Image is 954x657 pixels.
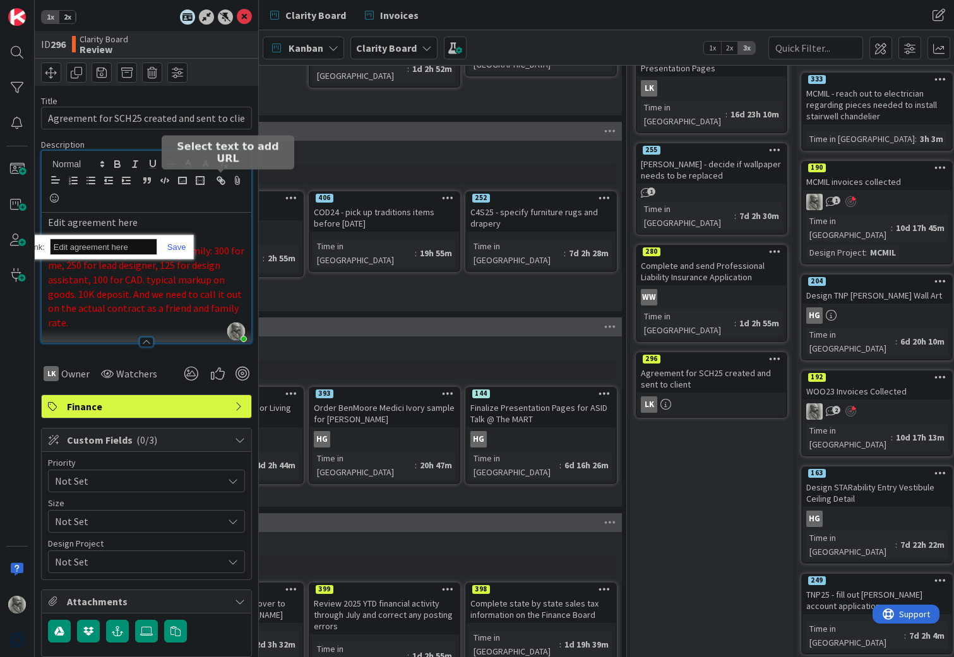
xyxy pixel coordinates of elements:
[917,132,946,146] div: 3h 3m
[865,246,867,259] span: :
[465,191,617,272] a: 252C4S25 - specify furniture rugs and draperyTime in [GEOGRAPHIC_DATA]:7d 2h 28m
[467,192,616,204] div: 252
[802,85,951,124] div: MCMIL - reach out to electrician regarding pieces needed to install stairwell chandelier
[470,431,487,447] div: HG
[808,277,826,286] div: 204
[802,403,951,420] div: PA
[253,637,299,651] div: 2d 3h 32m
[467,192,616,232] div: 252C4S25 - specify furniture rugs and drapery
[727,107,782,121] div: 16d 23h 10m
[48,215,245,230] p: Edit agreement here
[470,239,564,267] div: Time in [GEOGRAPHIC_DATA]
[55,512,217,530] span: Not Set
[736,316,782,330] div: 1d 2h 55m
[736,209,782,223] div: 7d 2h 30m
[637,80,786,97] div: LK
[808,163,826,172] div: 190
[802,276,951,304] div: 204Design TNP [PERSON_NAME] Wall Art
[310,584,459,634] div: 399Review 2025 YTD financial activity through July and correct any posting errors
[116,366,157,381] span: Watchers
[636,143,787,235] a: 255[PERSON_NAME] - decide if wallpaper needs to be replacedTime in [GEOGRAPHIC_DATA]:7d 2h 30m
[417,458,455,472] div: 20h 47m
[802,74,951,124] div: 333MCMIL - reach out to electrician regarding pieces needed to install stairwell chandelier
[725,107,727,121] span: :
[467,400,616,427] div: Finalize Presentation Pages for ASID Talk @ The MART
[55,553,217,571] span: Not Set
[647,187,655,196] span: 1
[314,431,330,447] div: HG
[802,575,951,614] div: 249TNP25 - fill out [PERSON_NAME] account application
[48,499,245,507] div: Size
[316,585,333,594] div: 399
[561,458,612,472] div: 6d 16h 26m
[802,468,951,507] div: 163Design STARability Entry Vestibule Ceiling Detail
[891,221,893,235] span: :
[734,209,736,223] span: :
[566,246,612,260] div: 7d 2h 28m
[472,585,490,594] div: 398
[636,36,787,133] a: Review Code 4 Seasons Presentation PagesLKTime in [GEOGRAPHIC_DATA]:16d 23h 10m
[80,34,128,44] span: Clarity Board
[67,432,229,447] span: Custom Fields
[893,430,948,444] div: 10d 17h 13m
[637,257,786,285] div: Complete and send Professional Liability Insurance Application
[61,366,90,381] span: Owner
[417,246,455,260] div: 19h 55m
[637,156,786,184] div: [PERSON_NAME] - decide if wallpaper needs to be replaced
[263,4,354,27] a: Clarity Board
[409,62,455,76] div: 1d 2h 52m
[80,44,128,54] b: Review
[895,538,897,552] span: :
[806,531,895,559] div: Time in [GEOGRAPHIC_DATA]
[407,62,409,76] span: :
[801,466,953,564] a: 163Design STARability Entry Vestibule Ceiling DetailHGTime in [GEOGRAPHIC_DATA]:7d 22h 22m
[802,174,951,190] div: MCMIL invoices collected
[806,423,891,451] div: Time in [GEOGRAPHIC_DATA]
[470,451,559,479] div: Time in [GEOGRAPHIC_DATA]
[802,194,951,210] div: PA
[289,40,323,56] span: Kanban
[310,204,459,232] div: COD24 - pick up traditions items before [DATE]
[227,323,245,340] img: z2ljhaFx2XcmKtHH0XDNUfyWuC31CjDO.png
[41,139,85,150] span: Description
[467,584,616,623] div: 398Complete state by state sales tax information on the Finance Board
[806,246,865,259] div: Design Project
[802,307,951,324] div: HG
[802,575,951,586] div: 249
[314,55,407,83] div: Time in [GEOGRAPHIC_DATA]
[357,4,426,27] a: Invoices
[310,400,459,427] div: Order BenMoore Medici Ivory sample for [PERSON_NAME]
[802,74,951,85] div: 333
[285,8,346,23] span: Clarity Board
[801,370,953,456] a: 192WOO23 Invoices CollectedPATime in [GEOGRAPHIC_DATA]:10d 17h 13m
[561,637,612,651] div: 1d 19h 39m
[806,214,891,242] div: Time in [GEOGRAPHIC_DATA]
[637,145,786,184] div: 255[PERSON_NAME] - decide if wallpaper needs to be replaced
[802,383,951,400] div: WOO23 Invoices Collected
[806,194,823,210] img: PA
[915,132,917,146] span: :
[802,162,951,174] div: 190
[893,221,948,235] div: 10d 17h 45m
[316,194,333,203] div: 406
[314,239,415,267] div: Time in [GEOGRAPHIC_DATA]
[641,309,734,337] div: Time in [GEOGRAPHIC_DATA]
[44,366,59,381] div: LK
[643,355,660,364] div: 296
[636,352,787,418] a: 296Agreement for SCH25 created and sent to clientLK
[48,458,245,467] div: Priority
[808,75,826,84] div: 333
[636,245,787,342] a: 280Complete and send Professional Liability Insurance ApplicationWWTime in [GEOGRAPHIC_DATA]:1d 2...
[167,140,289,164] h5: Select text to add URL
[802,287,951,304] div: Design TNP [PERSON_NAME] Wall Art
[637,246,786,285] div: 280Complete and send Professional Liability Insurance Application
[641,289,657,305] div: WW
[806,511,823,527] div: HG
[136,434,157,446] span: ( 0/3 )
[704,42,721,54] span: 1x
[637,396,786,413] div: LK
[637,289,786,305] div: WW
[467,595,616,623] div: Complete state by state sales tax information on the Finance Board
[643,247,660,256] div: 280
[801,574,953,654] a: 249TNP25 - fill out [PERSON_NAME] account applicationTime in [GEOGRAPHIC_DATA]:7d 2h 4m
